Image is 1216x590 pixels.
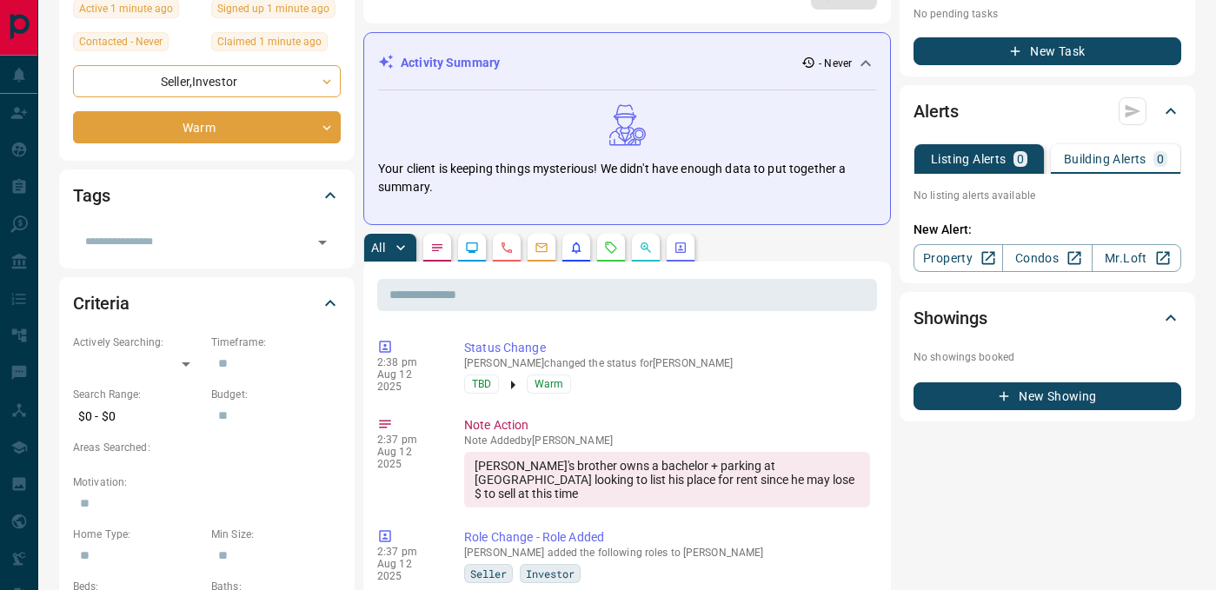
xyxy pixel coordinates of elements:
div: Activity Summary- Never [378,47,876,79]
div: Warm [73,111,341,143]
p: Budget: [211,387,341,402]
span: Warm [535,375,563,393]
p: Status Change [464,339,870,357]
h2: Criteria [73,289,130,317]
button: New Showing [914,382,1181,410]
div: Showings [914,297,1181,339]
svg: Calls [500,241,514,255]
p: No showings booked [914,349,1181,365]
p: No listing alerts available [914,188,1181,203]
div: Seller , Investor [73,65,341,97]
svg: Lead Browsing Activity [465,241,479,255]
a: Property [914,244,1003,272]
p: [PERSON_NAME] changed the status for [PERSON_NAME] [464,357,870,369]
span: Claimed 1 minute ago [217,33,322,50]
p: - Never [819,56,852,71]
span: TBD [472,375,491,393]
p: Motivation: [73,474,341,490]
p: Note Added by [PERSON_NAME] [464,434,870,447]
div: Criteria [73,282,341,324]
p: Note Action [464,416,870,434]
p: 0 [1017,153,1024,165]
p: Actively Searching: [73,335,203,350]
p: Building Alerts [1064,153,1146,165]
svg: Opportunities [639,241,653,255]
a: Condos [1002,244,1092,272]
p: Min Size: [211,527,341,542]
p: Aug 12 2025 [377,368,438,393]
p: 2:38 pm [377,356,438,368]
h2: Alerts [914,97,959,125]
h2: Tags [73,182,110,209]
span: Seller [470,565,507,582]
p: Timeframe: [211,335,341,350]
h2: Showings [914,304,987,332]
div: [PERSON_NAME]'s brother owns a bachelor + parking at [GEOGRAPHIC_DATA] looking to list his place ... [464,452,870,507]
p: Aug 12 2025 [377,446,438,470]
p: Home Type: [73,527,203,542]
p: Areas Searched: [73,440,341,455]
p: $0 - $0 [73,402,203,431]
svg: Notes [430,241,444,255]
p: 0 [1157,153,1164,165]
a: Mr.Loft [1092,244,1181,272]
div: Tags [73,175,341,216]
div: Tue Aug 12 2025 [211,32,341,56]
svg: Emails [535,241,548,255]
button: Open [310,230,335,255]
p: Aug 12 2025 [377,558,438,582]
p: No pending tasks [914,1,1181,27]
p: [PERSON_NAME] added the following roles to [PERSON_NAME] [464,547,870,559]
p: Your client is keeping things mysterious! We didn't have enough data to put together a summary. [378,160,876,196]
p: 2:37 pm [377,434,438,446]
p: All [371,242,385,254]
p: Search Range: [73,387,203,402]
button: New Task [914,37,1181,65]
svg: Agent Actions [674,241,688,255]
svg: Requests [604,241,618,255]
div: Alerts [914,90,1181,132]
span: Investor [526,565,575,582]
span: Contacted - Never [79,33,163,50]
p: Activity Summary [401,54,500,72]
svg: Listing Alerts [569,241,583,255]
p: Role Change - Role Added [464,528,870,547]
p: Listing Alerts [931,153,1007,165]
p: 2:37 pm [377,546,438,558]
p: New Alert: [914,221,1181,239]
